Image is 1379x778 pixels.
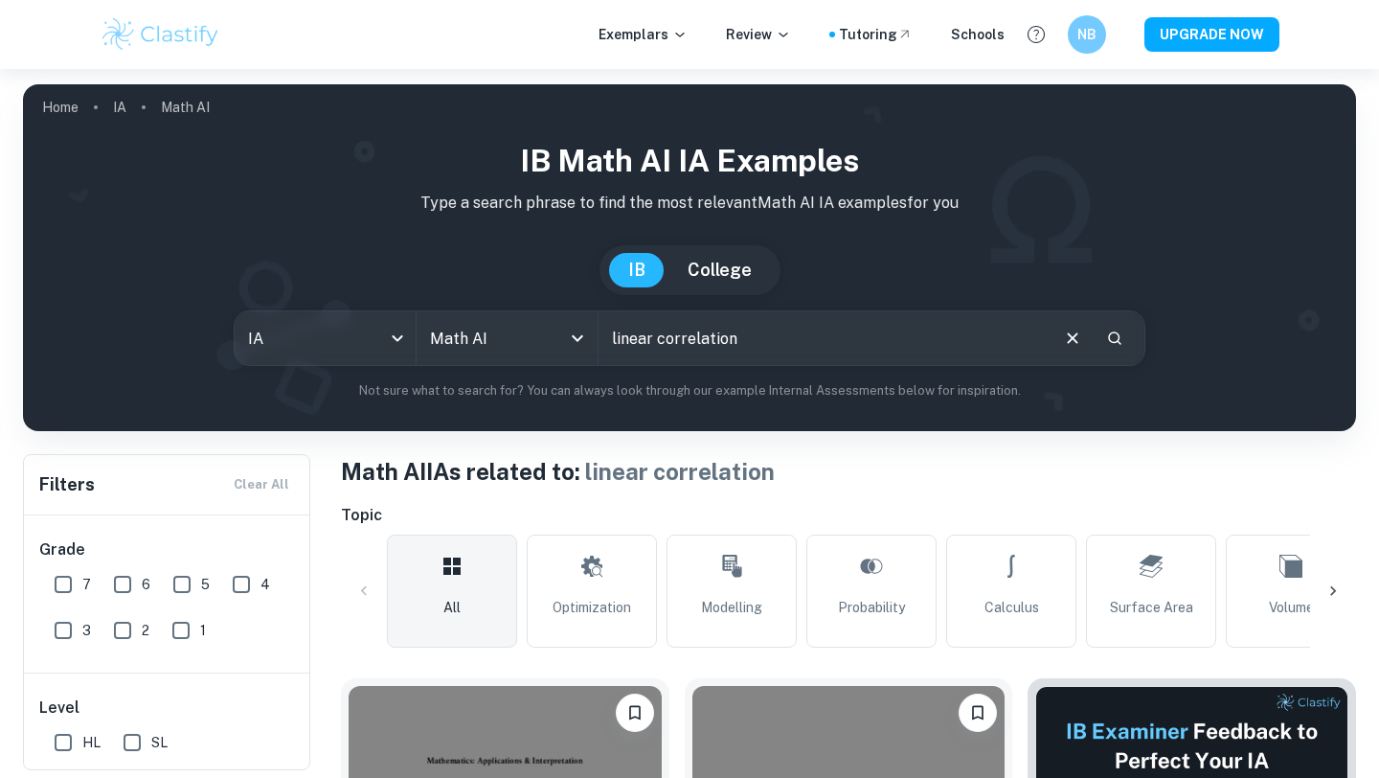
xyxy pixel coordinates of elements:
span: Probability [838,597,905,618]
span: Optimization [553,597,631,618]
img: profile cover [23,84,1356,431]
h6: NB [1076,24,1098,45]
h1: Math AI IAs related to: [341,454,1356,489]
span: SL [151,732,168,753]
a: Home [42,94,79,121]
a: IA [113,94,126,121]
span: 3 [82,620,91,641]
button: Help and Feedback [1020,18,1052,51]
img: Clastify logo [100,15,221,54]
h6: Grade [39,538,296,561]
span: 6 [142,574,150,595]
span: HL [82,732,101,753]
p: Not sure what to search for? You can always look through our example Internal Assessments below f... [38,381,1341,400]
a: Schools [951,24,1005,45]
span: Calculus [984,597,1039,618]
button: NB [1068,15,1106,54]
span: Modelling [701,597,762,618]
button: Search [1098,322,1131,355]
h6: Topic [341,504,1356,527]
p: Exemplars [599,24,688,45]
p: Type a search phrase to find the most relevant Math AI IA examples for you [38,192,1341,215]
button: Open [564,325,591,352]
span: 1 [200,620,206,641]
span: All [443,597,461,618]
h6: Level [39,697,296,720]
span: Surface Area [1110,597,1193,618]
h1: IB Math AI IA examples [38,138,1341,184]
input: E.g. voronoi diagrams, IBD candidates spread, music... [599,311,1047,365]
button: Bookmark [616,694,654,732]
div: IA [235,311,416,365]
button: UPGRADE NOW [1144,17,1279,52]
span: 5 [201,574,210,595]
p: Math AI [161,97,210,118]
a: Tutoring [839,24,913,45]
span: linear correlation [585,458,775,485]
button: IB [609,253,665,287]
span: 7 [82,574,91,595]
span: 4 [260,574,270,595]
button: Clear [1054,320,1091,356]
span: 2 [142,620,149,641]
button: College [668,253,771,287]
span: Volume [1269,597,1314,618]
p: Review [726,24,791,45]
h6: Filters [39,471,95,498]
button: Bookmark [959,694,997,732]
